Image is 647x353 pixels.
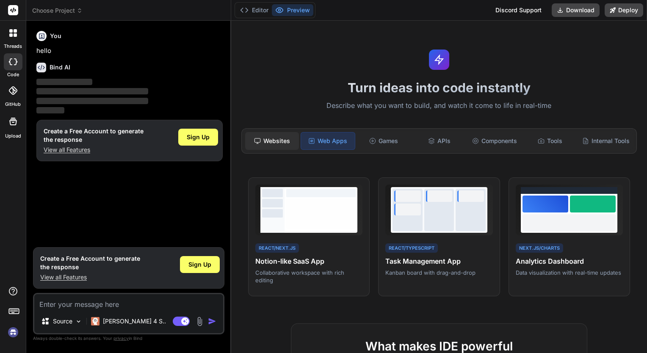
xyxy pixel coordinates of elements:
h4: Notion-like SaaS App [255,256,362,266]
h1: Create a Free Account to generate the response [44,127,144,144]
p: Always double-check its answers. Your in Bind [33,334,224,342]
p: Describe what you want to build, and watch it come to life in real-time [236,100,642,111]
div: Discord Support [490,3,547,17]
div: React/TypeScript [385,243,438,253]
h4: Analytics Dashboard [516,256,623,266]
h1: Turn ideas into code instantly [236,80,642,95]
img: attachment [195,317,205,326]
div: Web Apps [301,132,355,150]
div: Websites [245,132,299,150]
p: Kanban board with drag-and-drop [385,269,492,276]
p: View all Features [40,273,140,281]
p: [PERSON_NAME] 4 S.. [103,317,166,325]
p: View all Features [44,146,144,154]
img: Pick Models [75,318,82,325]
img: signin [6,325,20,339]
img: Claude 4 Sonnet [91,317,100,325]
h6: You [50,32,61,40]
button: Editor [237,4,272,16]
span: ‌ [36,98,148,104]
span: ‌ [36,79,92,85]
p: Collaborative workspace with rich editing [255,269,362,284]
div: APIs [412,132,466,150]
p: Source [53,317,72,325]
img: icon [208,317,216,325]
span: Sign Up [188,260,211,269]
button: Preview [272,4,313,16]
label: code [7,71,19,78]
span: ‌ [36,88,148,94]
span: privacy [113,336,129,341]
h4: Task Management App [385,256,492,266]
p: Data visualization with real-time updates [516,269,623,276]
button: Download [552,3,600,17]
div: Games [357,132,411,150]
div: Components [468,132,522,150]
div: React/Next.js [255,243,299,253]
div: Tools [523,132,577,150]
label: threads [4,43,22,50]
button: Deploy [605,3,643,17]
span: Sign Up [187,133,210,141]
label: Upload [5,132,21,140]
div: Internal Tools [579,132,633,150]
label: GitHub [5,101,21,108]
span: ‌ [36,107,64,113]
div: Next.js/Charts [516,243,563,253]
h6: Bind AI [50,63,70,72]
p: hello [36,46,223,56]
h1: Create a Free Account to generate the response [40,254,140,271]
span: Choose Project [32,6,83,15]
